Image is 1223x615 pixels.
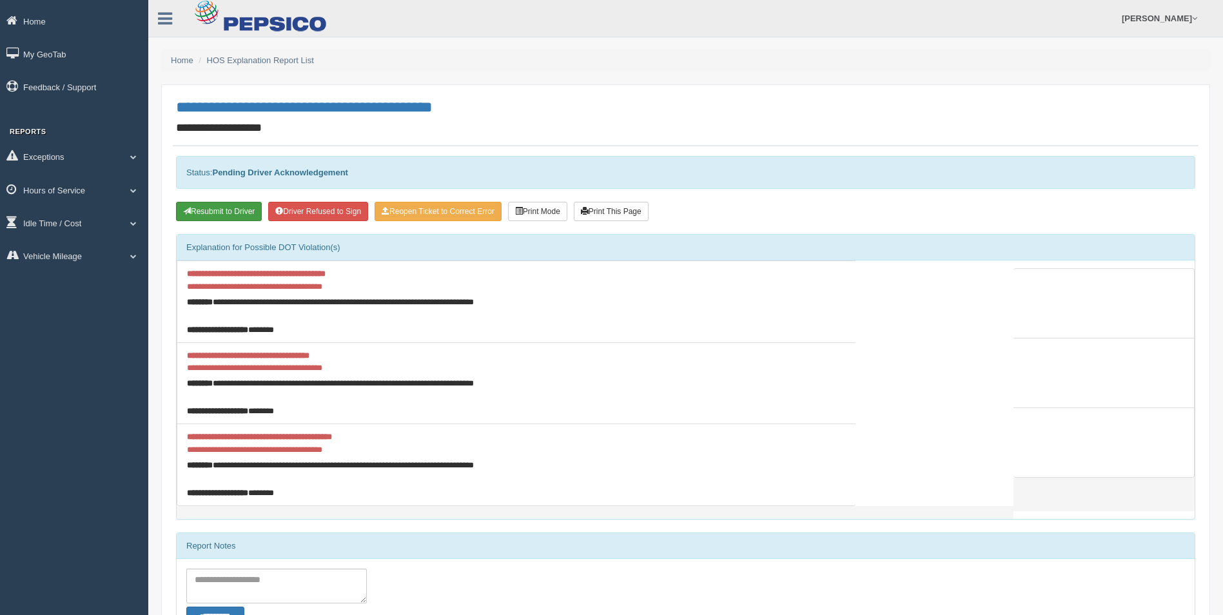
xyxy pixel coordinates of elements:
[212,168,347,177] strong: Pending Driver Acknowledgement
[574,202,649,221] button: Print This Page
[177,235,1195,260] div: Explanation for Possible DOT Violation(s)
[176,202,262,221] button: Resubmit To Driver
[268,202,368,221] button: Driver Refused to Sign
[207,55,314,65] a: HOS Explanation Report List
[508,202,567,221] button: Print Mode
[171,55,193,65] a: Home
[176,156,1195,189] div: Status:
[375,202,502,221] button: Reopen Ticket
[177,533,1195,559] div: Report Notes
